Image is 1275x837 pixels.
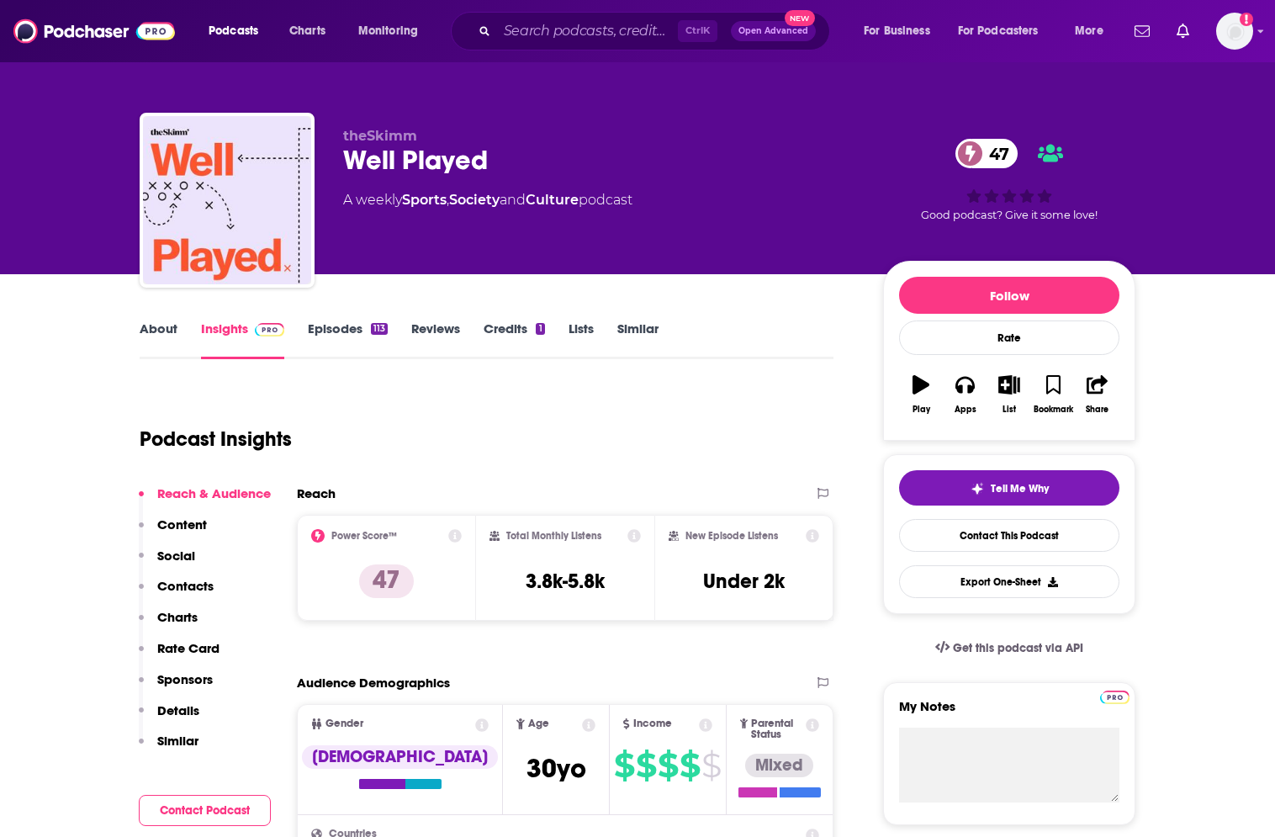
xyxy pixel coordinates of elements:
[703,569,785,594] h3: Under 2k
[899,698,1119,728] label: My Notes
[325,718,363,729] span: Gender
[289,19,325,43] span: Charts
[864,19,930,43] span: For Business
[297,675,450,691] h2: Audience Demographics
[13,15,175,47] img: Podchaser - Follow, Share and Rate Podcasts
[526,752,586,785] span: 30 yo
[899,320,1119,355] div: Rate
[987,364,1031,425] button: List
[921,209,1098,221] span: Good podcast? Give it some love!
[955,139,1018,168] a: 47
[139,548,195,579] button: Social
[1128,17,1156,45] a: Show notifications dropdown
[1216,13,1253,50] button: Show profile menu
[139,702,199,734] button: Details
[1075,19,1103,43] span: More
[201,320,284,359] a: InsightsPodchaser Pro
[140,426,292,452] h1: Podcast Insights
[139,640,220,671] button: Rate Card
[731,21,816,41] button: Open AdvancedNew
[347,18,440,45] button: open menu
[402,192,447,208] a: Sports
[1031,364,1075,425] button: Bookmark
[899,519,1119,552] a: Contact This Podcast
[899,470,1119,506] button: tell me why sparkleTell Me Why
[506,530,601,542] h2: Total Monthly Listens
[955,405,976,415] div: Apps
[157,578,214,594] p: Contacts
[343,190,632,210] div: A weekly podcast
[139,671,213,702] button: Sponsors
[411,320,460,359] a: Reviews
[371,323,388,335] div: 113
[1240,13,1253,26] svg: Add a profile image
[1100,688,1130,704] a: Pro website
[497,18,678,45] input: Search podcasts, credits, & more...
[701,752,721,779] span: $
[143,116,311,284] img: Well Played
[255,323,284,336] img: Podchaser Pro
[745,754,813,777] div: Mixed
[899,277,1119,314] button: Follow
[500,192,526,208] span: and
[139,578,214,609] button: Contacts
[157,517,207,532] p: Content
[633,718,672,729] span: Income
[157,640,220,656] p: Rate Card
[947,18,1063,45] button: open menu
[197,18,280,45] button: open menu
[785,10,815,26] span: New
[139,609,198,640] button: Charts
[899,565,1119,598] button: Export One-Sheet
[569,320,594,359] a: Lists
[358,19,418,43] span: Monitoring
[1100,691,1130,704] img: Podchaser Pro
[943,364,987,425] button: Apps
[467,12,846,50] div: Search podcasts, credits, & more...
[139,795,271,826] button: Contact Podcast
[308,320,388,359] a: Episodes113
[297,485,336,501] h2: Reach
[536,323,544,335] div: 1
[1076,364,1119,425] button: Share
[140,320,177,359] a: About
[972,139,1018,168] span: 47
[738,27,808,35] span: Open Advanced
[913,405,930,415] div: Play
[528,718,549,729] span: Age
[658,752,678,779] span: $
[331,530,397,542] h2: Power Score™
[958,19,1039,43] span: For Podcasters
[209,19,258,43] span: Podcasts
[278,18,336,45] a: Charts
[526,569,605,594] h3: 3.8k-5.8k
[685,530,778,542] h2: New Episode Listens
[1034,405,1073,415] div: Bookmark
[899,364,943,425] button: Play
[1003,405,1016,415] div: List
[678,20,717,42] span: Ctrl K
[971,482,984,495] img: tell me why sparkle
[157,548,195,564] p: Social
[157,485,271,501] p: Reach & Audience
[883,128,1135,232] div: 47Good podcast? Give it some love!
[751,718,802,740] span: Parental Status
[991,482,1049,495] span: Tell Me Why
[526,192,579,208] a: Culture
[680,752,700,779] span: $
[447,192,449,208] span: ,
[157,702,199,718] p: Details
[1063,18,1124,45] button: open menu
[449,192,500,208] a: Society
[302,745,498,769] div: [DEMOGRAPHIC_DATA]
[1086,405,1108,415] div: Share
[343,128,417,144] span: theSkimm
[359,564,414,598] p: 47
[139,485,271,517] button: Reach & Audience
[614,752,634,779] span: $
[139,733,198,764] button: Similar
[1216,13,1253,50] span: Logged in as BerkMarc
[139,517,207,548] button: Content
